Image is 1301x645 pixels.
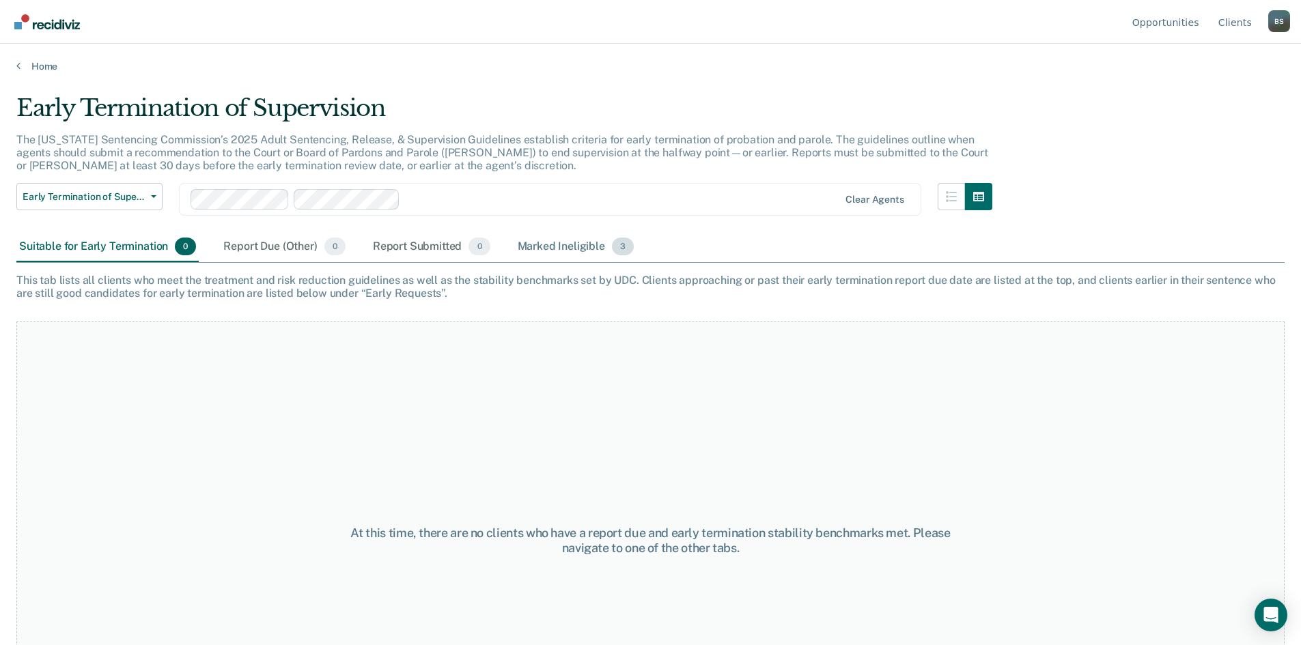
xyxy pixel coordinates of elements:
[221,232,348,262] div: Report Due (Other)0
[16,133,988,172] p: The [US_STATE] Sentencing Commission’s 2025 Adult Sentencing, Release, & Supervision Guidelines e...
[845,194,904,205] div: Clear agents
[370,232,493,262] div: Report Submitted0
[23,191,145,203] span: Early Termination of Supervision
[175,238,196,255] span: 0
[612,238,634,255] span: 3
[334,526,968,555] div: At this time, there are no clients who have a report due and early termination stability benchmar...
[324,238,346,255] span: 0
[1268,10,1290,32] div: B S
[14,14,80,29] img: Recidiviz
[16,60,1285,72] a: Home
[16,232,199,262] div: Suitable for Early Termination0
[16,274,1285,300] div: This tab lists all clients who meet the treatment and risk reduction guidelines as well as the st...
[1268,10,1290,32] button: Profile dropdown button
[515,232,637,262] div: Marked Ineligible3
[468,238,490,255] span: 0
[1255,599,1287,631] div: Open Intercom Messenger
[16,94,992,133] div: Early Termination of Supervision
[16,183,163,210] button: Early Termination of Supervision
